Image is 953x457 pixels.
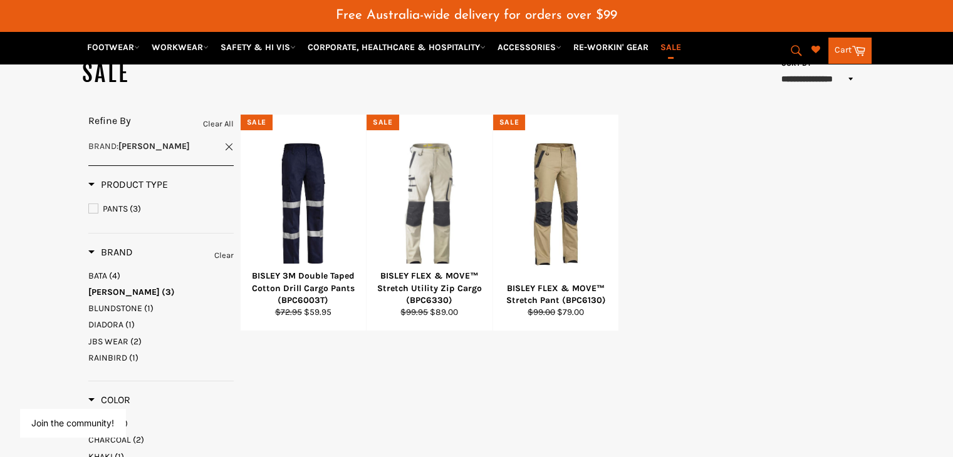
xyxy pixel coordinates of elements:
[118,141,190,151] strong: [PERSON_NAME]
[492,115,619,331] a: BISLEY FLEX & MOVE™ Stretch Pant (BPC6130)BISLEY FLEX & MOVE™ Stretch Pant (BPC6130)$99.00 $79.00
[88,352,127,363] span: RAINBIRD
[88,394,130,406] span: Color
[144,303,154,314] span: (1)
[88,394,130,406] h3: Color
[88,141,117,151] span: Brand
[130,336,142,347] span: (2)
[88,270,234,282] a: BATA
[240,115,367,331] a: BISLEY 3M Double Taped Cotton Drill Cargo Pants (BPC6003T)BISLEY 3M Double Taped Cotton Drill Car...
[655,36,686,58] a: SALE
[88,178,168,190] span: Product Type
[501,282,611,307] div: BISLEY FLEX & MOVE™ Stretch Pant (BPC6130)
[88,115,131,126] span: Refine By
[88,434,131,445] span: CHARCOAL
[214,249,234,262] a: Clear
[103,203,128,214] span: PANTS
[162,287,175,297] span: (3)
[125,319,135,330] span: (1)
[88,202,234,216] a: PANTS
[88,178,168,191] h3: Product Type
[88,287,160,297] span: [PERSON_NAME]
[147,36,214,58] a: WORKWEAR
[88,319,123,330] span: DIADORA
[88,140,234,152] a: Brand:[PERSON_NAME]
[248,270,358,306] div: BISLEY 3M Double Taped Cotton Drill Cargo Pants (BPC6003T)
[492,36,566,58] a: ACCESSORIES
[88,319,234,331] a: DIADORA
[88,352,234,364] a: RAINBIRD
[129,352,138,363] span: (1)
[203,117,234,131] a: Clear All
[109,270,120,281] span: (4)
[88,270,107,281] span: BATA
[216,36,301,58] a: SAFETY & HI VIS
[88,418,234,429] a: BLACK
[88,141,190,151] span: :
[88,302,234,314] a: BLUNDSTONE
[568,36,654,58] a: RE-WORKIN' GEAR
[336,9,617,22] span: Free Australia-wide delivery for orders over $99
[828,38,872,64] a: Cart
[375,270,485,306] div: BISLEY FLEX & MOVE™ Stretch Utility Zip Cargo (BPC6330)
[88,434,234,446] a: CHARCOAL
[31,418,114,428] button: Join the community!
[366,115,492,331] a: BISLEY FLEX & MOVE™ Stretch Utility Zip Cargo (BPC6330)BISLEY FLEX & MOVE™ Stretch Utility Zip Ca...
[88,303,142,314] span: BLUNDSTONE
[88,336,234,347] a: JBS WEAR
[82,58,477,90] h1: SALE
[133,434,144,445] span: (2)
[88,246,133,259] h3: Brand
[88,286,234,298] a: BISLEY
[82,36,145,58] a: FOOTWEAR
[88,336,128,347] span: JBS WEAR
[303,36,491,58] a: CORPORATE, HEALTHCARE & HOSPITALITY
[88,246,133,258] span: Brand
[130,203,141,214] span: (3)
